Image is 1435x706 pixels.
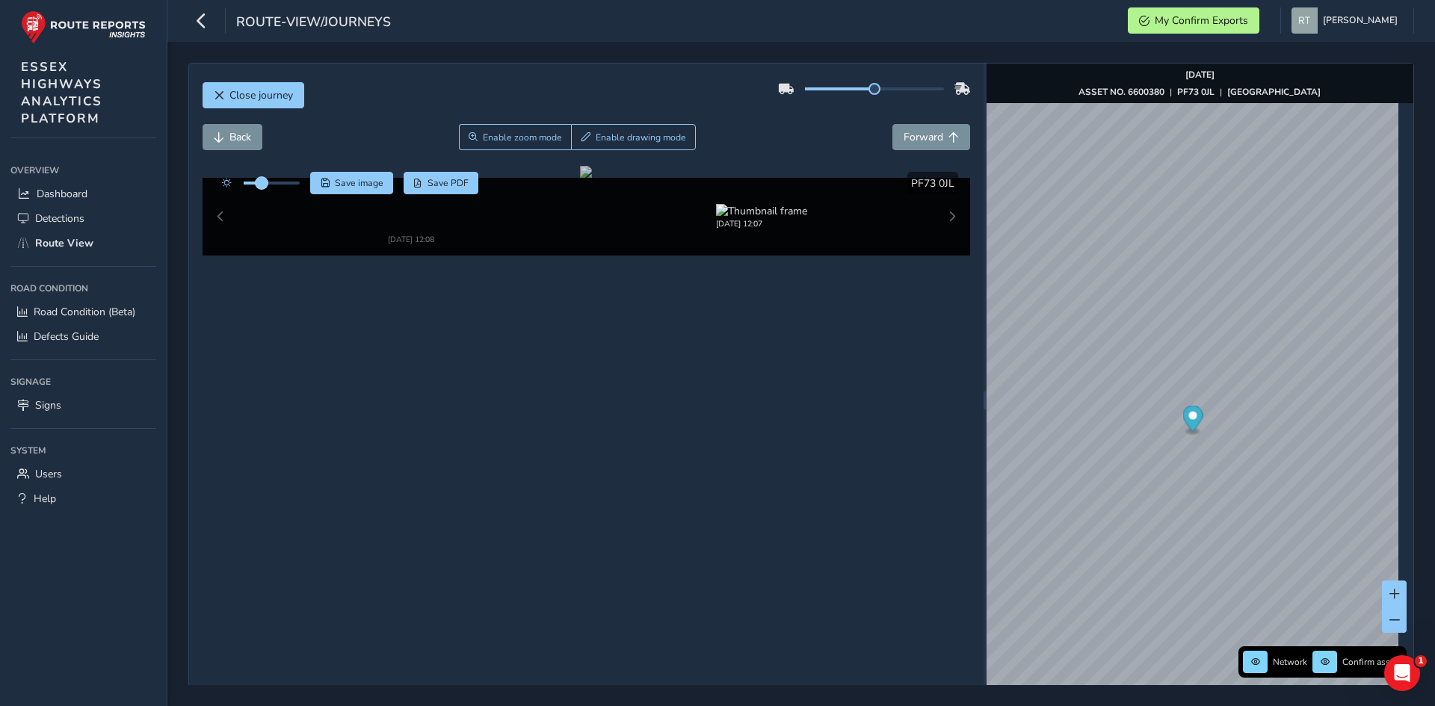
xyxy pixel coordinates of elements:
[596,131,686,143] span: Enable drawing mode
[365,188,457,202] img: Thumbnail frame
[34,329,99,344] span: Defects Guide
[35,467,62,481] span: Users
[10,462,156,486] a: Users
[404,172,479,194] button: PDF
[10,182,156,206] a: Dashboard
[37,187,87,201] span: Dashboard
[1227,86,1321,98] strong: [GEOGRAPHIC_DATA]
[365,202,457,214] div: [DATE] 12:08
[1078,86,1164,98] strong: ASSET NO. 6600380
[428,177,469,189] span: Save PDF
[310,172,393,194] button: Save
[229,130,251,144] span: Back
[10,439,156,462] div: System
[10,159,156,182] div: Overview
[1155,13,1248,28] span: My Confirm Exports
[716,202,807,214] div: [DATE] 12:07
[1384,655,1420,691] iframe: Intercom live chat
[10,486,156,511] a: Help
[1415,655,1427,667] span: 1
[10,393,156,418] a: Signs
[10,206,156,231] a: Detections
[10,231,156,256] a: Route View
[10,300,156,324] a: Road Condition (Beta)
[1177,86,1215,98] strong: PF73 0JL
[236,13,391,34] span: route-view/journeys
[10,277,156,300] div: Road Condition
[10,324,156,349] a: Defects Guide
[203,82,304,108] button: Close journey
[21,10,146,44] img: rr logo
[35,236,93,250] span: Route View
[571,124,696,150] button: Draw
[34,492,56,506] span: Help
[911,176,954,191] span: PF73 0JL
[335,177,383,189] span: Save image
[716,188,807,202] img: Thumbnail frame
[483,131,562,143] span: Enable zoom mode
[1078,86,1321,98] div: | |
[35,211,84,226] span: Detections
[10,371,156,393] div: Signage
[904,130,943,144] span: Forward
[1291,7,1318,34] img: diamond-layout
[35,398,61,412] span: Signs
[1185,69,1215,81] strong: [DATE]
[34,305,135,319] span: Road Condition (Beta)
[459,124,572,150] button: Zoom
[1291,7,1403,34] button: [PERSON_NAME]
[1342,656,1402,668] span: Confirm assets
[1323,7,1398,34] span: [PERSON_NAME]
[892,124,970,150] button: Forward
[1128,7,1259,34] button: My Confirm Exports
[1273,656,1307,668] span: Network
[203,124,262,150] button: Back
[1182,406,1203,436] div: Map marker
[229,88,293,102] span: Close journey
[21,58,102,127] span: ESSEX HIGHWAYS ANALYTICS PLATFORM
